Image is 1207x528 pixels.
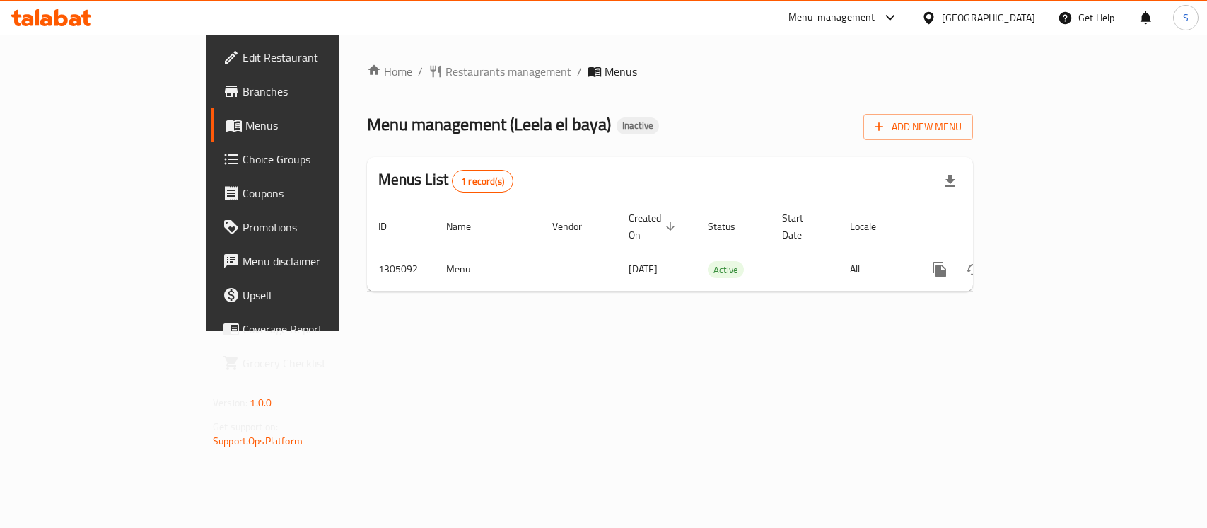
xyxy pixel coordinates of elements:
span: Active [708,262,744,278]
span: S [1183,10,1189,25]
span: ID [378,218,405,235]
span: Get support on: [213,418,278,436]
button: more [923,253,957,287]
div: Total records count [452,170,513,193]
span: 1 record(s) [453,175,513,188]
a: Restaurants management [428,63,571,80]
a: Edit Restaurant [211,40,407,74]
h2: Menus List [378,169,513,193]
span: Menu management ( Leela el baya ) [367,108,611,140]
span: Edit Restaurant [243,49,396,66]
span: Restaurants management [445,63,571,80]
a: Coupons [211,176,407,210]
a: Grocery Checklist [211,346,407,380]
div: Inactive [617,117,659,134]
th: Actions [911,205,1070,248]
span: Locale [850,218,894,235]
nav: breadcrumb [367,63,973,80]
span: Created On [629,210,680,243]
table: enhanced table [367,205,1070,292]
div: [GEOGRAPHIC_DATA] [942,10,1035,25]
li: / [418,63,423,80]
span: Grocery Checklist [243,355,396,372]
div: Menu-management [788,9,875,26]
span: Choice Groups [243,151,396,168]
button: Add New Menu [863,114,973,140]
td: Menu [435,248,541,291]
td: All [839,248,911,291]
span: Status [708,218,754,235]
span: Menus [605,63,637,80]
span: 1.0.0 [250,394,272,412]
span: Vendor [552,218,600,235]
a: Choice Groups [211,142,407,176]
span: Coupons [243,185,396,202]
span: Inactive [617,120,659,132]
span: Coverage Report [243,321,396,338]
a: Menus [211,108,407,142]
a: Support.OpsPlatform [213,432,303,450]
a: Promotions [211,210,407,244]
div: Export file [933,164,967,198]
span: Menu disclaimer [243,253,396,270]
span: [DATE] [629,260,658,278]
span: Start Date [782,210,822,243]
a: Upsell [211,278,407,312]
td: - [771,248,839,291]
a: Branches [211,74,407,108]
span: Add New Menu [875,118,962,136]
div: Active [708,261,744,278]
span: Name [446,218,489,235]
span: Upsell [243,287,396,304]
a: Coverage Report [211,312,407,346]
span: Branches [243,83,396,100]
span: Menus [245,117,396,134]
span: Promotions [243,219,396,236]
span: Version: [213,394,247,412]
button: Change Status [957,253,991,287]
a: Menu disclaimer [211,244,407,278]
li: / [577,63,582,80]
